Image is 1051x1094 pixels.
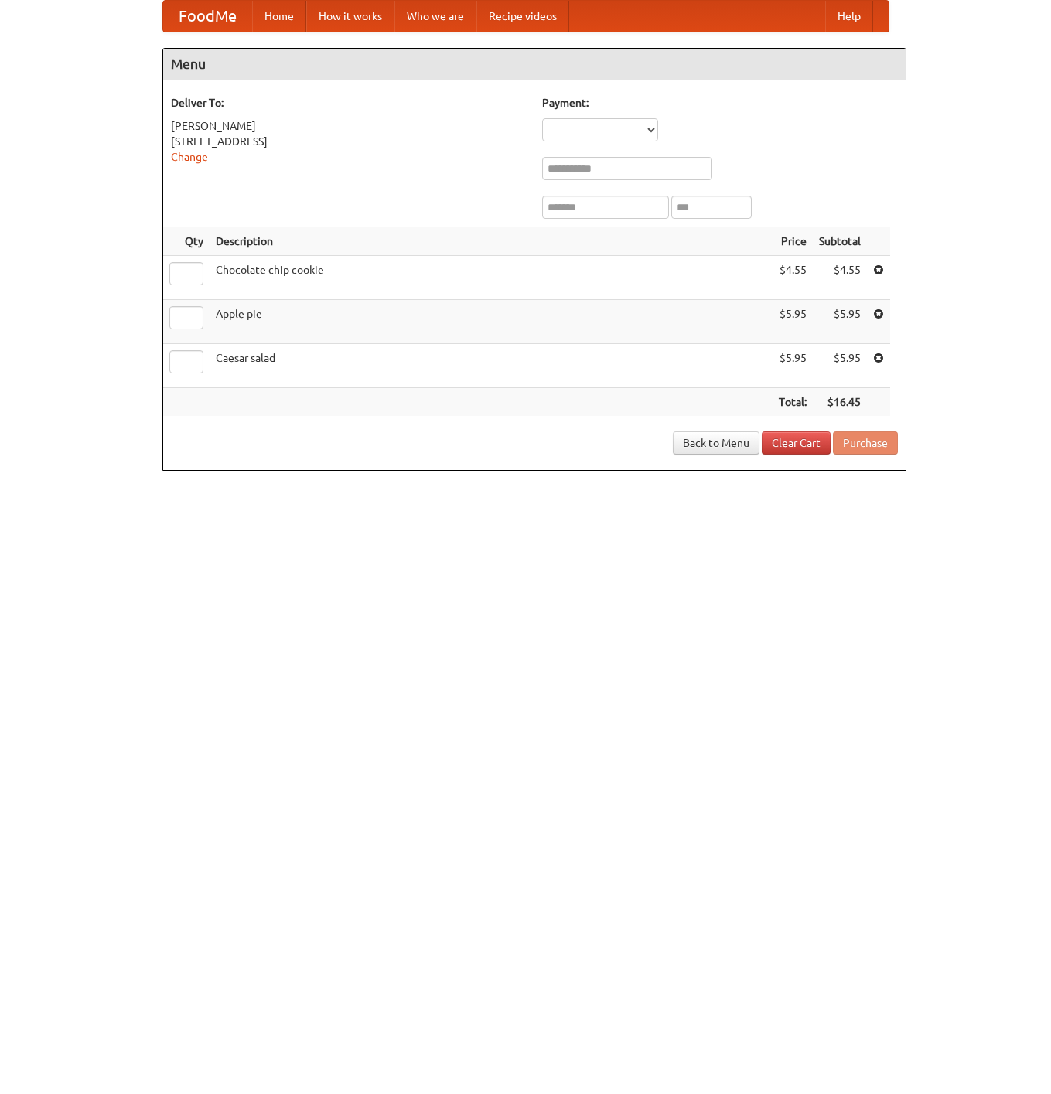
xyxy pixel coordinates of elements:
[762,431,831,455] a: Clear Cart
[833,431,898,455] button: Purchase
[813,344,867,388] td: $5.95
[813,388,867,417] th: $16.45
[773,227,813,256] th: Price
[476,1,569,32] a: Recipe videos
[163,49,906,80] h4: Menu
[171,95,527,111] h5: Deliver To:
[813,300,867,344] td: $5.95
[394,1,476,32] a: Who we are
[210,227,773,256] th: Description
[306,1,394,32] a: How it works
[825,1,873,32] a: Help
[171,134,527,149] div: [STREET_ADDRESS]
[210,344,773,388] td: Caesar salad
[773,388,813,417] th: Total:
[171,151,208,163] a: Change
[163,227,210,256] th: Qty
[773,256,813,300] td: $4.55
[252,1,306,32] a: Home
[773,344,813,388] td: $5.95
[210,300,773,344] td: Apple pie
[673,431,759,455] a: Back to Menu
[163,1,252,32] a: FoodMe
[813,256,867,300] td: $4.55
[210,256,773,300] td: Chocolate chip cookie
[542,95,898,111] h5: Payment:
[773,300,813,344] td: $5.95
[171,118,527,134] div: [PERSON_NAME]
[813,227,867,256] th: Subtotal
